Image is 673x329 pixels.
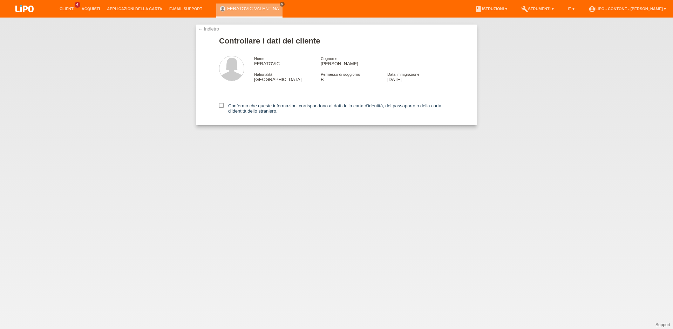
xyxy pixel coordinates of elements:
a: account_circleLIPO - Contone - [PERSON_NAME] ▾ [585,7,669,11]
span: Cognome [321,56,338,61]
div: [PERSON_NAME] [321,56,387,66]
span: Nome [254,56,264,61]
a: E-mail Support [166,7,206,11]
a: Applicazioni della carta [103,7,166,11]
i: close [280,2,284,6]
a: FERATOVIC VALENTINA [227,6,279,11]
a: Acquisti [78,7,104,11]
label: Confermo che queste informazioni corrispondono ai dati della carta d'identità, del passaporto o d... [219,103,454,114]
i: book [475,6,482,13]
span: Permesso di soggiorno [321,72,360,76]
a: close [280,2,285,7]
span: Data immigrazione [387,72,420,76]
div: B [321,72,387,82]
div: [GEOGRAPHIC_DATA] [254,72,321,82]
a: Support [655,322,670,327]
span: 4 [75,2,80,8]
a: Clienti [56,7,78,11]
a: bookIstruzioni ▾ [471,7,510,11]
a: buildStrumenti ▾ [518,7,557,11]
div: FERATOVIC [254,56,321,66]
h1: Controllare i dati del cliente [219,36,454,45]
i: build [521,6,528,13]
span: Nationalità [254,72,272,76]
a: ← Indietro [198,26,219,32]
div: [DATE] [387,72,454,82]
a: LIPO pay [7,14,42,20]
a: IT ▾ [564,7,578,11]
i: account_circle [589,6,596,13]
